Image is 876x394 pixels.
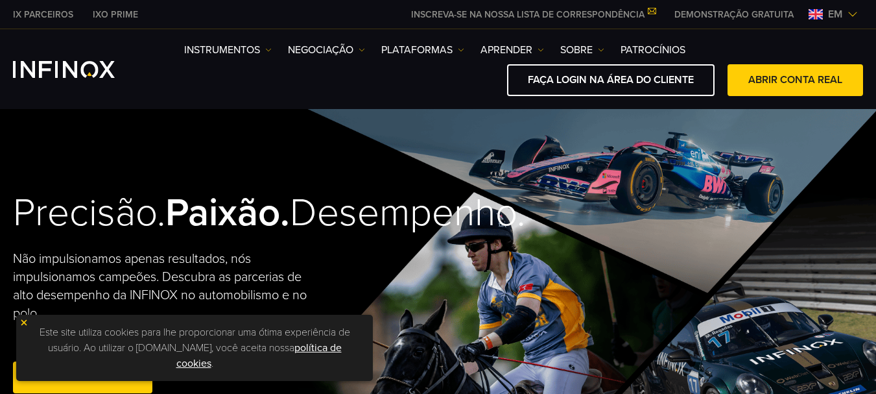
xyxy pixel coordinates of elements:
[13,61,145,78] a: Logotipo INFINOX
[13,251,307,321] font: Não impulsionamos apenas resultados, nós impulsionamos campeões. Descubra as parcerias de alto de...
[3,8,83,21] a: INFINOX
[290,190,525,236] font: Desempenho.
[621,42,685,58] a: PATROCÍNIOS
[13,190,165,236] font: Precisão.
[560,42,604,58] a: SOBRE
[507,64,715,96] a: FAÇA LOGIN NA ÁREA DO CLIENTE
[480,42,544,58] a: Aprender
[560,43,593,56] font: SOBRE
[184,43,260,56] font: Instrumentos
[13,9,73,20] font: IX PARCEIROS
[288,42,365,58] a: NEGOCIAÇÃO
[665,8,803,21] a: CARDÁPIO INFINOX
[621,43,685,56] font: PATROCÍNIOS
[93,9,138,20] font: IXO PRIME
[828,8,842,21] font: em
[288,43,353,56] font: NEGOCIAÇÃO
[381,43,453,56] font: PLATAFORMAS
[184,42,272,58] a: Instrumentos
[34,371,132,384] font: Abrir conta ativa
[19,318,29,327] img: ícone amarelo de fechamento
[411,9,645,20] font: INSCREVA-SE NA NOSSA LISTA DE CORRESPONDÊNCIA
[83,8,148,21] a: INFINOX
[748,73,842,86] font: ABRIR CONTA REAL
[480,43,532,56] font: Aprender
[13,362,152,393] a: Abrir conta ativa
[401,9,665,20] a: INSCREVA-SE NA NOSSA LISTA DE CORRESPONDÊNCIA
[211,357,213,370] font: .
[381,42,464,58] a: PLATAFORMAS
[528,73,694,86] font: FAÇA LOGIN NA ÁREA DO CLIENTE
[165,190,290,236] font: Paixão.
[40,326,350,354] font: Este site utiliza cookies para lhe proporcionar uma ótima experiência de usuário. Ao utilizar o [...
[674,9,794,20] font: DEMONSTRAÇÃO GRATUITA
[728,64,863,96] a: ABRIR CONTA REAL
